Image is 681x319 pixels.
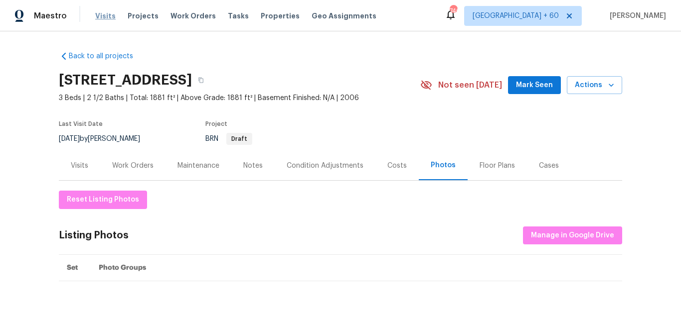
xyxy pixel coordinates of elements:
[170,11,216,21] span: Work Orders
[59,230,129,240] div: Listing Photos
[91,255,622,281] th: Photo Groups
[192,71,210,89] button: Copy Address
[567,76,622,95] button: Actions
[228,12,249,19] span: Tasks
[227,136,251,142] span: Draft
[59,255,91,281] th: Set
[480,161,515,171] div: Floor Plans
[438,80,502,90] span: Not seen [DATE]
[59,191,147,209] button: Reset Listing Photos
[261,11,300,21] span: Properties
[205,121,227,127] span: Project
[128,11,159,21] span: Projects
[59,135,80,142] span: [DATE]
[67,194,139,206] span: Reset Listing Photos
[431,160,456,170] div: Photos
[95,11,116,21] span: Visits
[59,93,420,103] span: 3 Beds | 2 1/2 Baths | Total: 1881 ft² | Above Grade: 1881 ft² | Basement Finished: N/A | 2006
[205,135,252,142] span: BRN
[508,76,561,95] button: Mark Seen
[531,229,614,242] span: Manage in Google Drive
[539,161,559,171] div: Cases
[450,6,457,16] div: 746
[34,11,67,21] span: Maestro
[575,79,614,92] span: Actions
[387,161,407,171] div: Costs
[287,161,363,171] div: Condition Adjustments
[243,161,263,171] div: Notes
[516,79,553,92] span: Mark Seen
[59,51,155,61] a: Back to all projects
[112,161,154,171] div: Work Orders
[523,226,622,245] button: Manage in Google Drive
[312,11,376,21] span: Geo Assignments
[59,133,152,145] div: by [PERSON_NAME]
[177,161,219,171] div: Maintenance
[59,121,103,127] span: Last Visit Date
[71,161,88,171] div: Visits
[473,11,559,21] span: [GEOGRAPHIC_DATA] + 60
[59,75,192,85] h2: [STREET_ADDRESS]
[606,11,666,21] span: [PERSON_NAME]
